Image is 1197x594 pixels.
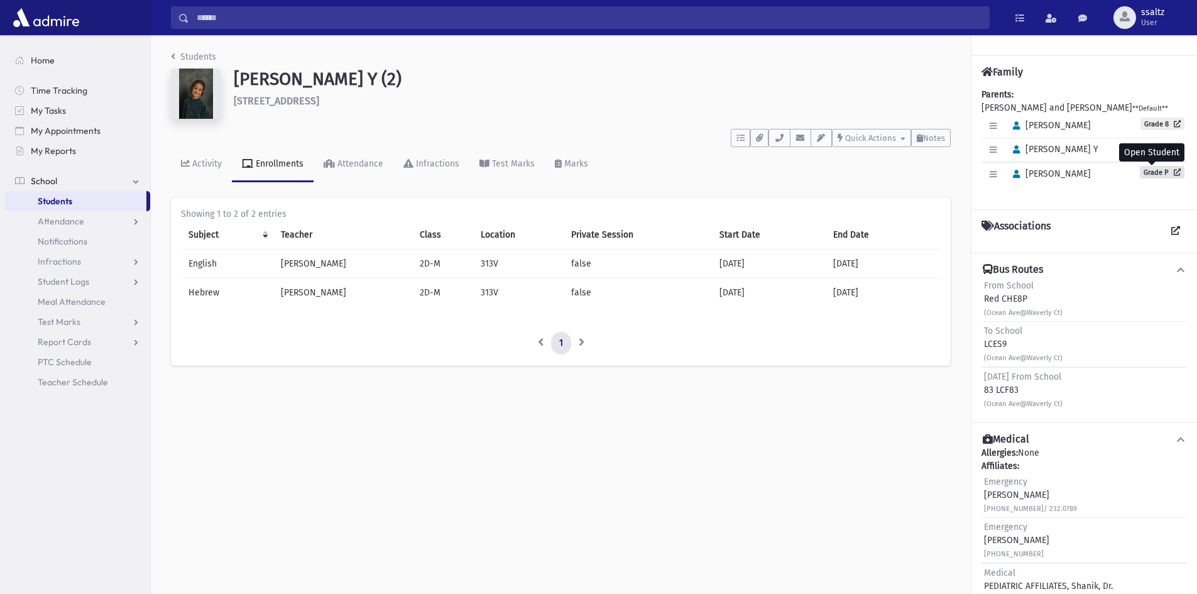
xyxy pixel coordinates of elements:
[984,279,1063,319] div: Red CHE8P
[181,278,273,307] td: Hebrew
[1119,143,1184,162] div: Open Student
[190,158,222,169] div: Activity
[31,125,101,136] span: My Appointments
[5,352,150,372] a: PTC Schedule
[981,220,1051,243] h4: Associations
[469,147,545,182] a: Test Marks
[984,520,1049,560] div: [PERSON_NAME]
[171,52,216,62] a: Students
[473,221,564,250] th: Location
[38,336,91,348] span: Report Cards
[984,371,1061,382] span: [DATE] From School
[253,158,303,169] div: Enrollments
[10,5,82,30] img: AdmirePro
[981,88,1187,199] div: [PERSON_NAME] and [PERSON_NAME]
[984,280,1034,291] span: From School
[1007,120,1091,131] span: [PERSON_NAME]
[5,372,150,392] a: Teacher Schedule
[273,221,412,250] th: Teacher
[5,191,146,211] a: Students
[826,221,941,250] th: End Date
[984,309,1063,317] small: (Ocean Ave@Waverly Ct)
[5,231,150,251] a: Notifications
[923,133,945,143] span: Notes
[564,278,712,307] td: false
[983,263,1043,277] h4: Bus Routes
[38,356,92,368] span: PTC Schedule
[5,272,150,292] a: Student Logs
[38,195,72,207] span: Students
[5,80,150,101] a: Time Tracking
[189,6,989,29] input: Search
[412,221,473,250] th: Class
[984,476,1027,487] span: Emergency
[181,250,273,278] td: English
[393,147,469,182] a: Infractions
[712,278,826,307] td: [DATE]
[5,141,150,161] a: My Reports
[984,324,1063,364] div: LCES9
[984,354,1063,362] small: (Ocean Ave@Waverly Ct)
[5,312,150,332] a: Test Marks
[984,505,1077,513] small: [PHONE_NUMBER]/ 232.0789
[1007,144,1098,155] span: [PERSON_NAME] Y
[845,133,896,143] span: Quick Actions
[981,461,1019,471] b: Affiliates:
[5,251,150,272] a: Infractions
[562,158,588,169] div: Marks
[545,147,598,182] a: Marks
[984,370,1063,410] div: 83 LCF83
[5,211,150,231] a: Attendance
[38,276,89,287] span: Student Logs
[413,158,459,169] div: Infractions
[234,95,951,107] h6: [STREET_ADDRESS]
[1141,8,1164,18] span: ssaltz
[38,316,80,327] span: Test Marks
[5,171,150,191] a: School
[981,433,1187,446] button: Medical
[234,69,951,90] h1: [PERSON_NAME] Y (2)
[412,250,473,278] td: 2D-M
[1140,118,1184,130] a: Grade 8
[38,256,81,267] span: Infractions
[551,332,571,355] a: 1
[981,263,1187,277] button: Bus Routes
[826,250,941,278] td: [DATE]
[473,278,564,307] td: 313V
[38,296,106,307] span: Meal Attendance
[832,129,911,147] button: Quick Actions
[984,522,1027,532] span: Emergency
[181,221,273,250] th: Subject
[171,147,232,182] a: Activity
[38,377,108,388] span: Teacher Schedule
[31,145,76,157] span: My Reports
[984,550,1044,558] small: [PHONE_NUMBER]
[981,66,1023,78] h4: Family
[984,400,1063,408] small: (Ocean Ave@Waverly Ct)
[5,332,150,352] a: Report Cards
[1140,166,1184,179] a: Grade P
[31,55,55,66] span: Home
[171,50,216,69] nav: breadcrumb
[712,250,826,278] td: [DATE]
[314,147,393,182] a: Attendance
[981,448,1018,458] b: Allergies:
[38,236,87,247] span: Notifications
[31,175,57,187] span: School
[826,278,941,307] td: [DATE]
[981,89,1014,100] b: Parents:
[38,216,84,227] span: Attendance
[5,101,150,121] a: My Tasks
[712,221,826,250] th: Start Date
[1007,168,1091,179] span: [PERSON_NAME]
[489,158,535,169] div: Test Marks
[31,105,66,116] span: My Tasks
[181,207,941,221] div: Showing 1 to 2 of 2 entries
[564,250,712,278] td: false
[412,278,473,307] td: 2D-M
[983,433,1029,446] h4: Medical
[564,221,712,250] th: Private Session
[31,85,87,96] span: Time Tracking
[984,326,1022,336] span: To School
[984,475,1077,515] div: [PERSON_NAME]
